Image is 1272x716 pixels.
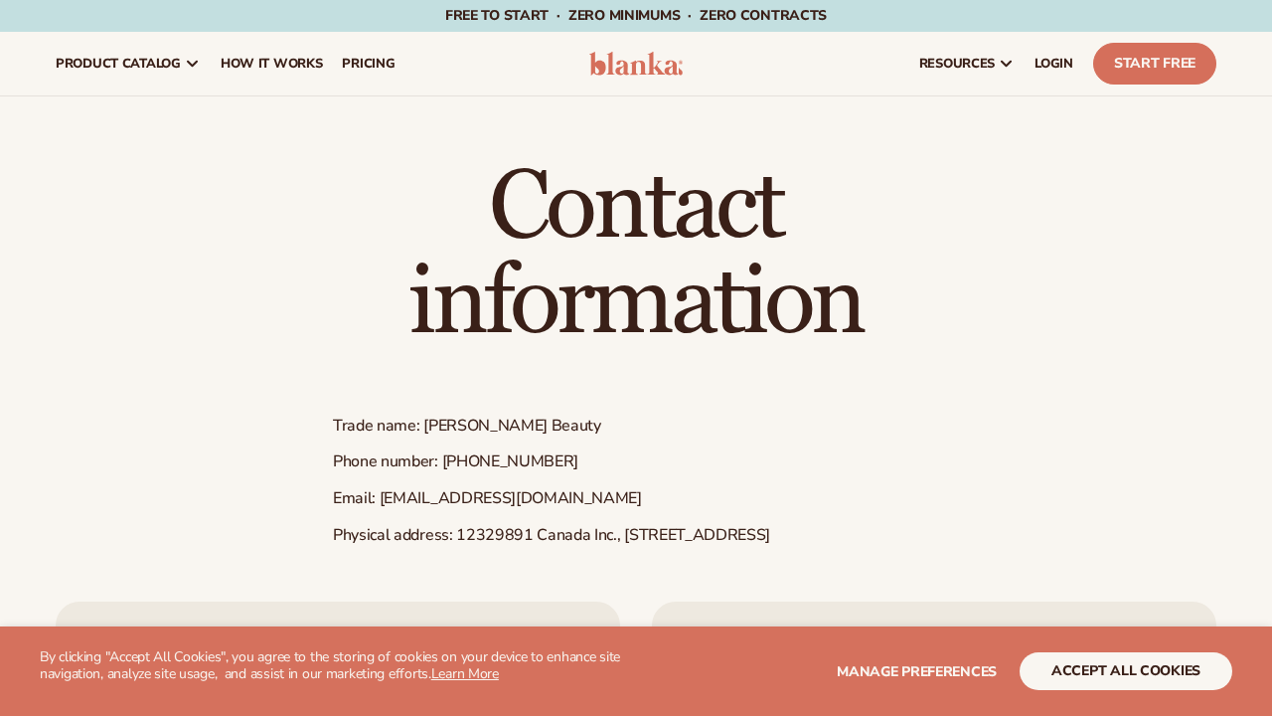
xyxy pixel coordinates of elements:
[56,56,181,72] span: product catalog
[837,662,997,681] span: Manage preferences
[333,525,939,546] p: Physical address: 12329891 Canada Inc., [STREET_ADDRESS]
[1025,32,1083,95] a: LOGIN
[211,32,333,95] a: How It Works
[332,32,404,95] a: pricing
[221,56,323,72] span: How It Works
[333,160,939,351] h1: Contact information
[1093,43,1216,85] a: Start Free
[919,56,995,72] span: resources
[333,416,939,437] p: Trade name: [PERSON_NAME] Beauty
[431,664,499,683] a: Learn More
[46,32,211,95] a: product catalog
[445,6,827,25] span: Free to start · ZERO minimums · ZERO contracts
[589,52,683,76] img: logo
[1020,652,1232,690] button: accept all cookies
[333,451,939,472] p: Phone number: [PHONE_NUMBER]
[909,32,1025,95] a: resources
[342,56,395,72] span: pricing
[1034,56,1073,72] span: LOGIN
[333,488,939,509] p: Email: [EMAIL_ADDRESS][DOMAIN_NAME]
[837,652,997,690] button: Manage preferences
[40,649,636,683] p: By clicking "Accept All Cookies", you agree to the storing of cookies on your device to enhance s...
